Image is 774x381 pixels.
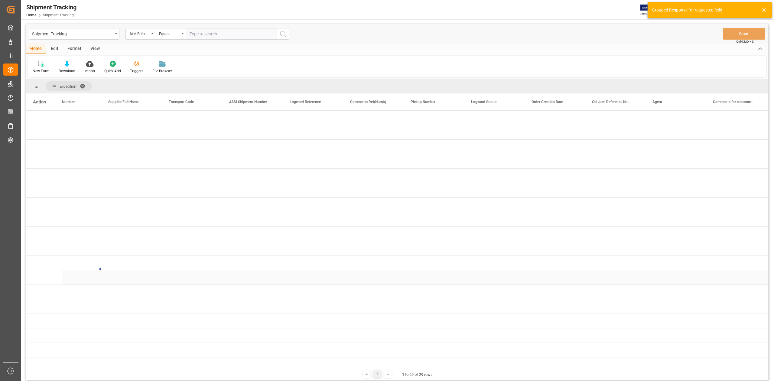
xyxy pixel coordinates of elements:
[26,125,62,140] div: Press SPACE to select this row.
[84,68,95,74] div: Import
[26,13,36,17] a: Home
[129,30,149,37] div: JAM Reference Number
[26,285,62,299] div: Press SPACE to select this row.
[652,100,662,104] span: Agent
[229,100,267,104] span: JAM Shipment Number
[186,28,277,40] input: Type to search
[46,44,63,54] div: Edit
[471,100,496,104] span: Logward Status
[125,28,156,40] button: open menu
[652,7,756,13] div: Grouped Response for requested field
[86,44,104,54] div: View
[411,100,435,104] span: Pickup Number
[159,30,180,37] div: Equals
[350,100,386,104] span: Comments Ref(Numb)
[26,328,62,343] div: Press SPACE to select this row.
[402,372,433,378] div: 1 to 29 of 29 rows
[713,100,753,104] span: Comments for customers ([PERSON_NAME])
[26,44,46,54] div: Home
[156,28,186,40] button: open menu
[26,212,62,227] div: Press SPACE to select this row.
[592,100,633,104] span: Old Jam Reference Number
[26,270,62,285] div: Press SPACE to select this row.
[26,343,62,357] div: Press SPACE to select this row.
[60,84,76,89] span: Exception
[290,100,321,104] span: Logward Reference
[26,140,62,154] div: Press SPACE to select this row.
[26,314,62,328] div: Press SPACE to select this row.
[63,44,86,54] div: Format
[152,68,172,74] div: File Browser
[26,183,62,198] div: Press SPACE to select this row.
[26,357,62,372] div: Press SPACE to select this row.
[32,30,113,37] div: Shipment Tracking
[26,3,76,12] div: Shipment Tracking
[26,227,62,241] div: Press SPACE to select this row.
[169,100,194,104] span: Transport Code
[532,100,563,104] span: Order Creation Date
[26,154,62,169] div: Press SPACE to select this row.
[26,241,62,256] div: Press SPACE to select this row.
[723,28,765,40] button: Save
[26,198,62,212] div: Press SPACE to select this row.
[26,111,62,125] div: Press SPACE to select this row.
[736,39,754,44] span: Ctrl/CMD + S
[29,28,119,40] button: open menu
[104,68,121,74] div: Quick Add
[26,169,62,183] div: Press SPACE to select this row.
[33,99,46,105] div: Action
[59,68,75,74] div: Download
[26,299,62,314] div: Press SPACE to select this row.
[640,5,661,15] img: Exertis%20JAM%20-%20Email%20Logo.jpg_1722504956.jpg
[108,100,138,104] span: Supplier Full Name
[277,28,289,40] button: search button
[26,256,62,270] div: Press SPACE to select this row.
[373,370,381,378] div: 1
[33,68,50,74] div: New Form
[130,68,143,74] div: Triggers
